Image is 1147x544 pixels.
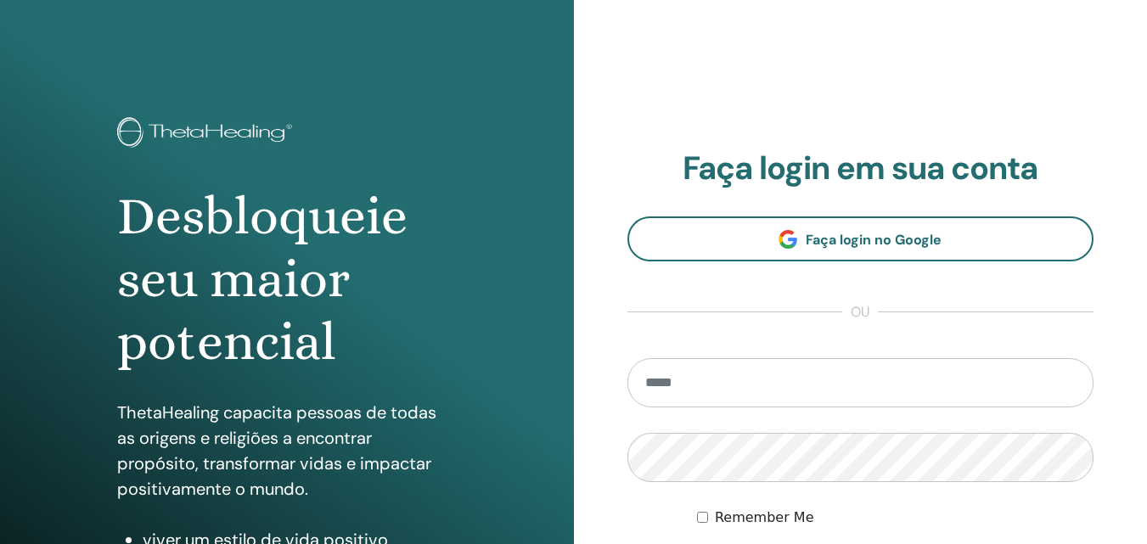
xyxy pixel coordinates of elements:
div: Keep me authenticated indefinitely or until I manually logout [697,508,1094,528]
p: ThetaHealing capacita pessoas de todas as origens e religiões a encontrar propósito, transformar ... [117,400,457,502]
h2: Faça login em sua conta [627,149,1094,188]
a: Faça login no Google [627,216,1094,261]
span: ou [842,302,878,322]
span: Faça login no Google [806,231,942,249]
label: Remember Me [715,508,814,528]
h1: Desbloqueie seu maior potencial [117,185,457,374]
